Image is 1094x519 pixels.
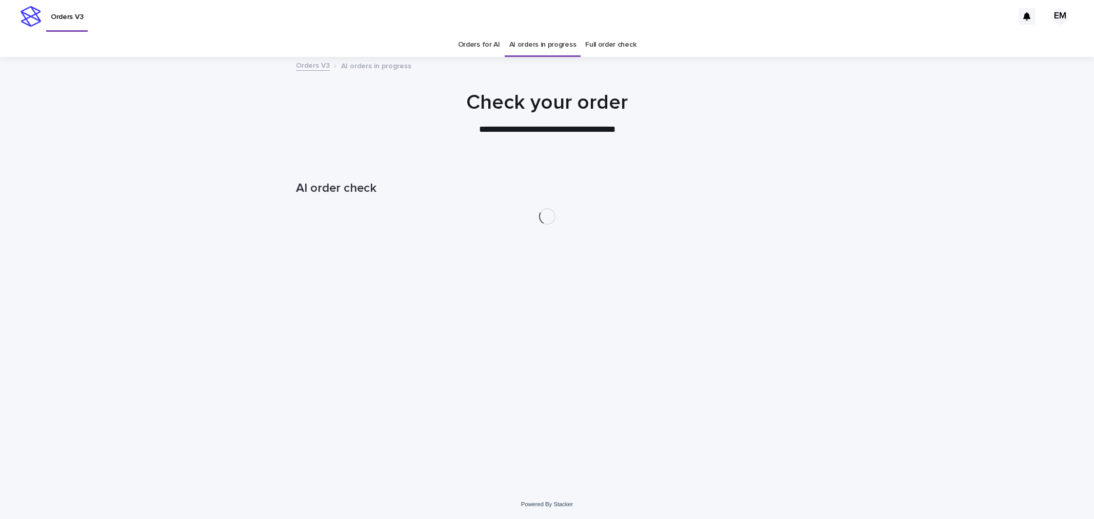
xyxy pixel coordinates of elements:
div: EM [1052,8,1068,25]
a: AI orders in progress [509,33,576,57]
a: Full order check [585,33,636,57]
a: Orders V3 [296,59,330,71]
h1: AI order check [296,181,799,196]
h1: Check your order [296,90,799,115]
a: Powered By Stacker [521,501,573,507]
img: stacker-logo-s-only.png [21,6,41,27]
a: Orders for AI [458,33,500,57]
p: AI orders in progress [341,59,411,71]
